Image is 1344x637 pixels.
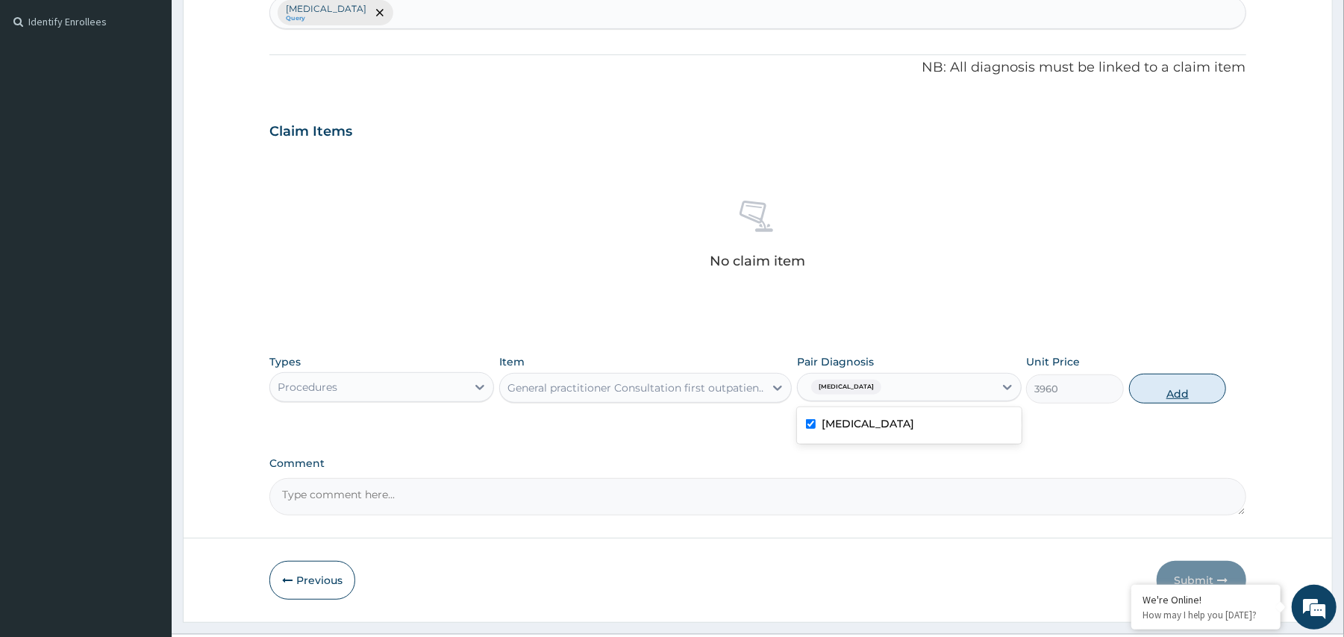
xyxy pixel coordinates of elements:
[286,3,366,15] p: [MEDICAL_DATA]
[373,6,387,19] span: remove selection option
[811,380,881,395] span: [MEDICAL_DATA]
[269,124,352,140] h3: Claim Items
[245,7,281,43] div: Minimize live chat window
[269,457,1245,470] label: Comment
[278,380,337,395] div: Procedures
[1143,593,1269,606] div: We're Online!
[822,416,914,431] label: [MEDICAL_DATA]
[269,356,301,368] label: Types
[710,254,805,269] p: No claim item
[286,15,366,22] small: Query
[507,380,766,395] div: General practitioner Consultation first outpatient consultation
[78,84,251,103] div: Chat with us now
[1143,609,1269,621] p: How may I help you today?
[499,354,525,369] label: Item
[1157,561,1246,600] button: Submit
[87,188,206,339] span: We're online!
[797,354,874,369] label: Pair Diagnosis
[269,561,355,600] button: Previous
[1129,374,1227,404] button: Add
[1026,354,1080,369] label: Unit Price
[269,58,1245,78] p: NB: All diagnosis must be linked to a claim item
[28,75,60,112] img: d_794563401_company_1708531726252_794563401
[7,407,284,459] textarea: Type your message and hit 'Enter'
